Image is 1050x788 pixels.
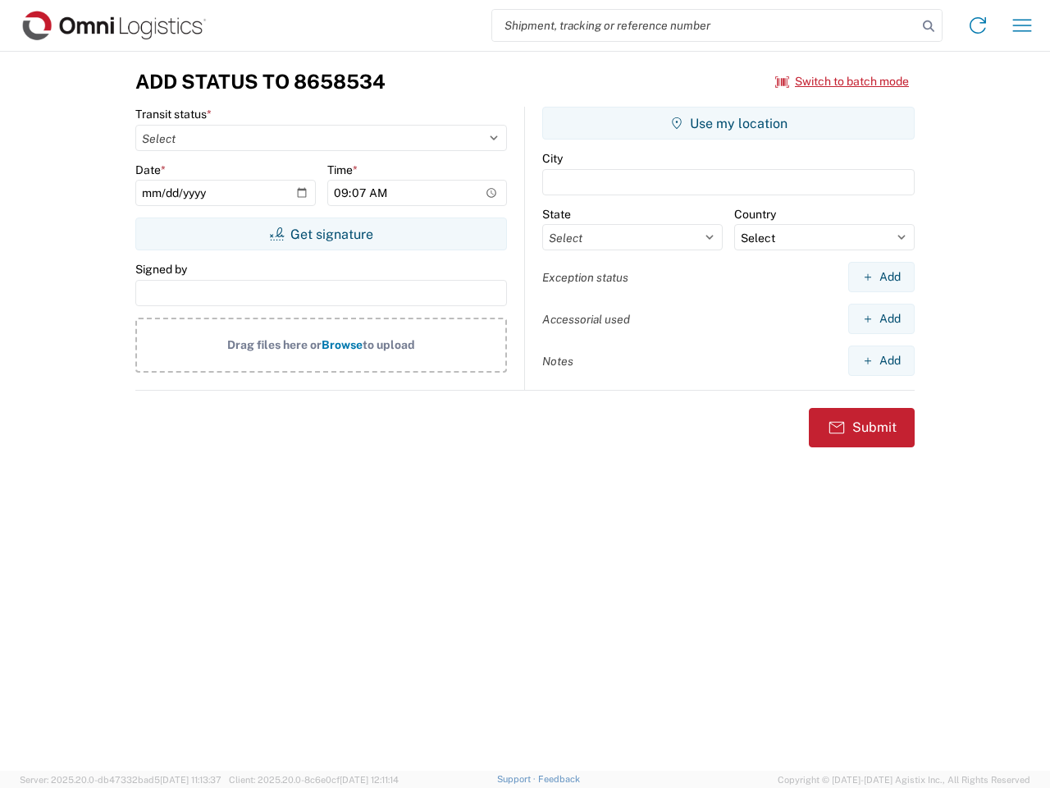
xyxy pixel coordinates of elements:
[492,10,917,41] input: Shipment, tracking or reference number
[20,775,221,785] span: Server: 2025.20.0-db47332bad5
[848,346,915,376] button: Add
[809,408,915,447] button: Submit
[542,270,628,285] label: Exception status
[497,774,538,784] a: Support
[227,338,322,351] span: Drag files here or
[734,207,776,222] label: Country
[775,68,909,95] button: Switch to batch mode
[363,338,415,351] span: to upload
[135,163,166,177] label: Date
[542,354,573,369] label: Notes
[135,107,212,121] label: Transit status
[160,775,221,785] span: [DATE] 11:13:37
[322,338,363,351] span: Browse
[542,151,563,166] label: City
[778,772,1030,787] span: Copyright © [DATE]-[DATE] Agistix Inc., All Rights Reserved
[542,207,571,222] label: State
[538,774,580,784] a: Feedback
[848,262,915,292] button: Add
[542,312,630,327] label: Accessorial used
[327,163,358,177] label: Time
[135,70,386,94] h3: Add Status to 8658534
[848,304,915,334] button: Add
[135,218,507,250] button: Get signature
[340,775,399,785] span: [DATE] 12:11:14
[542,107,915,140] button: Use my location
[135,262,187,277] label: Signed by
[229,775,399,785] span: Client: 2025.20.0-8c6e0cf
